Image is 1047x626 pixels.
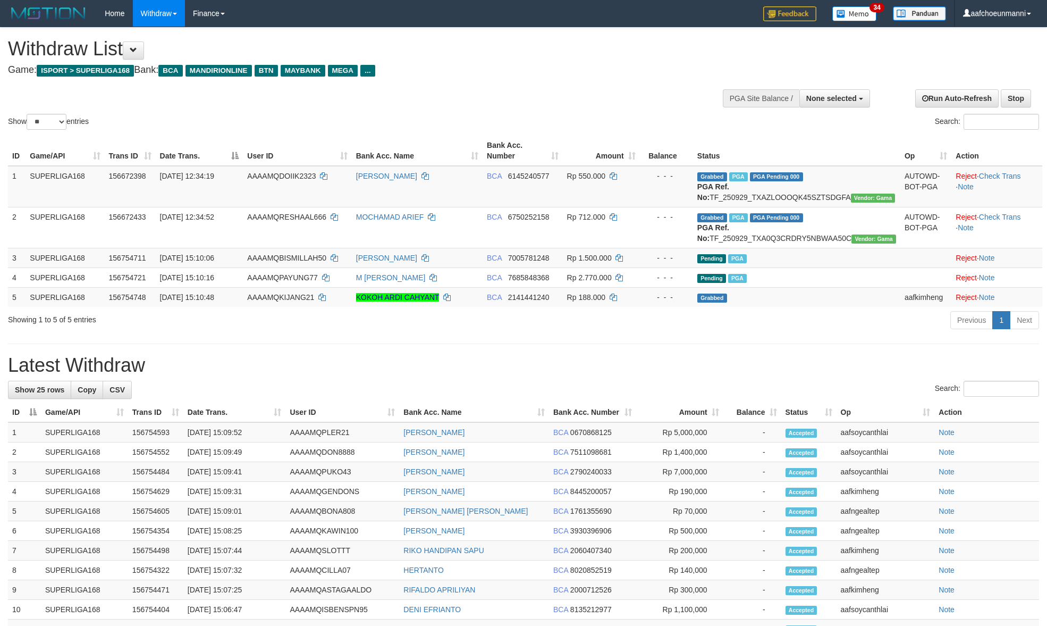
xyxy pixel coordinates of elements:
[723,541,781,561] td: -
[285,462,399,482] td: AAAAMQPUKO43
[570,527,612,535] span: Copy 3930396906 to clipboard
[939,546,955,555] a: Note
[935,381,1039,397] label: Search:
[247,213,326,221] span: AAAAMQRESHAAL666
[183,541,286,561] td: [DATE] 15:07:44
[567,254,612,262] span: Rp 1.500.000
[786,448,817,457] span: Accepted
[723,443,781,462] td: -
[964,114,1039,130] input: Search:
[549,403,636,422] th: Bank Acc. Number: activate to sort column ascending
[281,65,325,77] span: MAYBANK
[160,293,214,302] span: [DATE] 15:10:48
[723,89,799,107] div: PGA Site Balance /
[553,487,568,496] span: BCA
[729,172,748,181] span: Marked by aafsoycanthlai
[8,561,41,580] td: 8
[644,253,689,263] div: - - -
[553,527,568,535] span: BCA
[8,287,26,307] td: 5
[156,136,243,166] th: Date Trans.: activate to sort column descending
[78,386,96,394] span: Copy
[786,429,817,438] span: Accepted
[1001,89,1031,107] a: Stop
[723,462,781,482] td: -
[786,507,817,516] span: Accepted
[697,213,727,222] span: Grabbed
[109,386,125,394] span: CSV
[570,566,612,574] span: Copy 8020852519 to clipboard
[979,254,995,262] a: Note
[8,502,41,521] td: 5
[41,502,128,521] td: SUPERLIGA168
[837,443,935,462] td: aafsoycanthlai
[41,422,128,443] td: SUPERLIGA168
[915,89,999,107] a: Run Auto-Refresh
[109,254,146,262] span: 156754711
[285,403,399,422] th: User ID: activate to sort column ascending
[8,5,89,21] img: MOTION_logo.png
[8,268,26,287] td: 4
[644,171,689,181] div: - - -
[636,403,723,422] th: Amount: activate to sort column ascending
[951,166,1042,207] td: · ·
[799,89,870,107] button: None selected
[979,172,1021,180] a: Check Trans
[900,287,951,307] td: aafkimheng
[697,182,729,202] b: PGA Ref. No:
[109,172,146,180] span: 156672398
[26,207,104,248] td: SUPERLIGA168
[8,38,687,60] h1: Withdraw List
[837,561,935,580] td: aafngealtep
[644,272,689,283] div: - - -
[979,273,995,282] a: Note
[837,403,935,422] th: Op: activate to sort column ascending
[729,213,748,222] span: Marked by aafsoycanthlai
[644,212,689,222] div: - - -
[900,136,951,166] th: Op: activate to sort column ascending
[403,546,484,555] a: RIKO HANDIPAN SAPU
[128,580,183,600] td: 156754471
[570,586,612,594] span: Copy 2000712526 to clipboard
[160,213,214,221] span: [DATE] 12:34:52
[939,428,955,437] a: Note
[951,268,1042,287] td: ·
[285,422,399,443] td: AAAAMQPLER21
[636,462,723,482] td: Rp 7,000,000
[128,521,183,541] td: 156754354
[26,166,104,207] td: SUPERLIGA168
[356,172,417,180] a: [PERSON_NAME]
[403,468,465,476] a: [PERSON_NAME]
[851,194,896,203] span: Vendor URL: https://trx31.1velocity.biz
[1010,311,1039,329] a: Next
[8,462,41,482] td: 3
[723,502,781,521] td: -
[939,468,955,476] a: Note
[8,482,41,502] td: 4
[763,6,816,21] img: Feedback.jpg
[109,213,146,221] span: 156672433
[939,566,955,574] a: Note
[958,182,974,191] a: Note
[723,403,781,422] th: Balance: activate to sort column ascending
[183,443,286,462] td: [DATE] 15:09:49
[750,172,803,181] span: PGA Pending
[723,561,781,580] td: -
[956,213,977,221] a: Reject
[644,292,689,303] div: - - -
[8,443,41,462] td: 2
[553,448,568,456] span: BCA
[570,428,612,437] span: Copy 0670868125 to clipboard
[160,254,214,262] span: [DATE] 15:10:06
[781,403,837,422] th: Status: activate to sort column ascending
[697,274,726,283] span: Pending
[356,273,426,282] a: M [PERSON_NAME]
[570,468,612,476] span: Copy 2790240033 to clipboard
[285,541,399,561] td: AAAAMQSLOTTT
[636,521,723,541] td: Rp 500,000
[41,521,128,541] td: SUPERLIGA168
[360,65,375,77] span: ...
[247,254,326,262] span: AAAAMQBISMILLAH50
[958,223,974,232] a: Note
[697,294,727,303] span: Grabbed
